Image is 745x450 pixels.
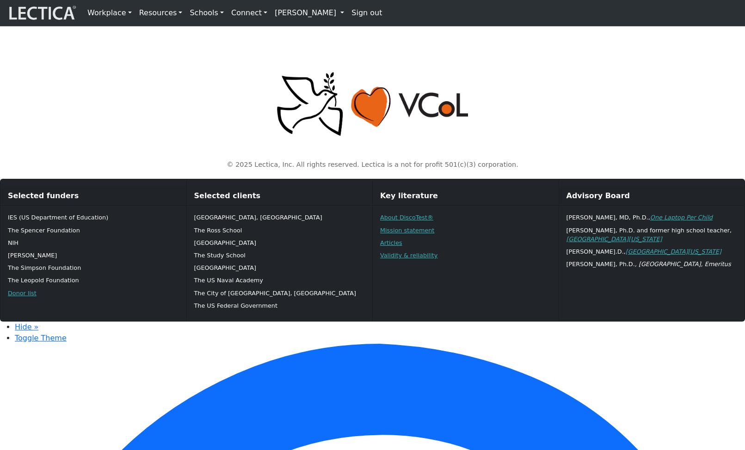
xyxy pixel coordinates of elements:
a: Workplace [84,4,135,22]
p: [GEOGRAPHIC_DATA] [194,263,365,272]
div: Key literature [373,187,559,206]
img: lecticalive [7,4,76,22]
a: Articles [380,239,402,246]
p: [PERSON_NAME].D., [566,247,738,256]
a: Donor list [8,290,37,297]
a: About DiscoTest® [380,214,433,221]
a: Mission statement [380,227,434,234]
a: Connect [228,4,271,22]
p: [PERSON_NAME], Ph.D. [566,260,738,268]
a: Hide » [15,322,38,331]
a: [GEOGRAPHIC_DATA][US_STATE] [626,248,721,255]
img: Peace, love, VCoL [274,71,472,138]
p: [GEOGRAPHIC_DATA], [GEOGRAPHIC_DATA] [194,213,365,222]
p: [PERSON_NAME], Ph.D. and former high school teacher, [566,226,738,243]
p: The City of [GEOGRAPHIC_DATA], [GEOGRAPHIC_DATA] [194,289,365,298]
div: Selected funders [0,187,186,206]
a: Resources [135,4,186,22]
p: The Leopold Foundation [8,276,179,285]
p: [PERSON_NAME], MD, Ph.D., [566,213,738,222]
em: , [GEOGRAPHIC_DATA], Emeritus [635,261,731,268]
a: Schools [186,4,228,22]
p: NIH [8,238,179,247]
p: © 2025 Lectica, Inc. All rights reserved. Lectica is a not for profit 501(c)(3) corporation. [73,160,672,170]
p: The Study School [194,251,365,260]
p: [GEOGRAPHIC_DATA] [194,238,365,247]
a: One Laptop Per Child [650,214,713,221]
p: [PERSON_NAME] [8,251,179,260]
p: The US Federal Government [194,301,365,310]
p: The Simpson Foundation [8,263,179,272]
a: Validity & reliability [380,252,437,259]
a: Sign out [348,4,386,22]
div: Advisory Board [559,187,745,206]
div: Selected clients [187,187,373,206]
p: IES (US Department of Education) [8,213,179,222]
p: The US Naval Academy [194,276,365,285]
a: [PERSON_NAME] [271,4,348,22]
p: The Ross School [194,226,365,235]
p: The Spencer Foundation [8,226,179,235]
a: [GEOGRAPHIC_DATA][US_STATE] [566,236,662,243]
